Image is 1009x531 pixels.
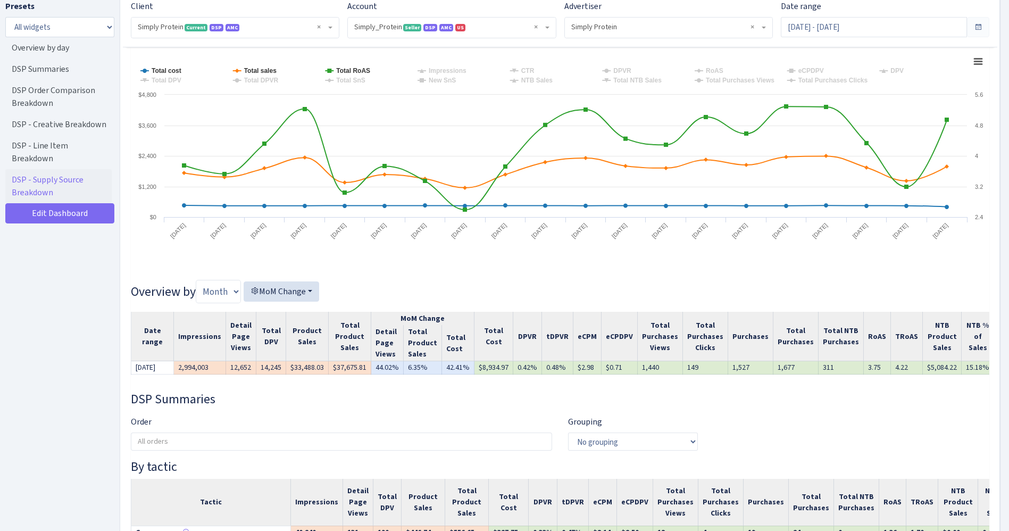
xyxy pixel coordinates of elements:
[423,24,437,31] span: DSP
[185,24,207,31] span: Current
[570,222,588,239] tspan: [DATE]
[429,77,456,84] tspan: New SnS
[210,24,223,31] span: DSP
[834,479,879,526] th: Total NTB Purchases
[751,22,754,32] span: Remove all items
[706,67,723,74] tspan: RoAS
[906,479,938,526] th: TRoAS
[698,479,744,526] th: Total Purchases Clicks
[370,222,387,239] tspan: [DATE]
[683,361,728,375] td: 149
[683,312,728,361] th: Total Purchases Clicks
[798,77,868,84] tspan: Total Purchases Clicks
[174,312,226,361] th: Impressions
[150,214,156,220] text: $0
[226,361,256,375] td: 12,652
[450,222,468,239] tspan: [DATE]
[5,169,112,203] a: DSP - Supply Source Breakdown
[851,222,869,239] tspan: [DATE]
[789,479,834,526] th: Total Purchases
[131,361,174,375] td: [DATE]
[329,361,371,375] td: $37,675.81
[131,312,174,361] th: Date range
[653,479,698,526] th: Total Purchases Views
[938,479,978,526] th: NTB Product Sales
[138,184,156,190] text: $1,200
[5,114,112,135] a: DSP - Creative Breakdown
[131,18,339,38] span: Simply Protein <span class="badge badge-success">Current</span><span class="badge badge-primary">...
[975,122,983,129] text: 4.8
[798,67,824,74] tspan: eCPDPV
[744,479,789,526] th: Purchases
[152,67,181,74] tspan: Total cost
[429,67,466,74] tspan: Impressions
[291,479,343,526] th: Impressions
[256,312,286,361] th: Total DPV
[891,222,909,239] tspan: [DATE]
[226,24,239,31] span: AMC
[329,312,371,361] th: Total Product Sales
[474,361,513,375] td: $8,934.97
[138,122,156,129] text: $3,600
[638,312,683,361] th: Total Purchases Views
[513,312,542,361] th: DPVR
[343,479,373,526] th: Detail Page Views
[573,312,602,361] th: eCPM
[811,222,829,239] tspan: [DATE]
[864,312,891,361] th: RoAS
[209,222,227,239] tspan: [DATE]
[244,77,279,84] tspan: Total DPVR
[490,222,507,239] tspan: [DATE]
[602,312,638,361] th: eCPDPV
[169,222,187,239] tspan: [DATE]
[571,22,760,32] span: Simply Protein
[891,361,923,375] td: 4.22
[651,222,668,239] tspan: [DATE]
[819,312,864,361] th: Total NTB Purchases
[542,312,573,361] th: tDPVR
[568,416,602,428] label: Grouping
[371,325,404,361] th: Detail Page Views
[617,479,653,526] th: eCPDPV
[138,153,156,159] text: $2,400
[354,22,543,32] span: Simply_Protein <span class="badge badge-success">Seller</span><span class="badge badge-primary">D...
[773,312,819,361] th: Total Purchases
[403,24,421,31] span: Seller
[773,361,819,375] td: 1,677
[131,459,989,475] h4: By tactic
[286,361,329,375] td: $33,488.03
[317,22,321,32] span: Remove all items
[962,361,994,375] td: 15.18%
[521,77,553,84] tspan: NTB Sales
[131,392,989,407] h3: Widget #37
[131,38,177,49] a: Download
[131,479,291,526] th: Tactic
[404,325,442,361] th: Total Product Sales
[226,312,256,361] th: Detail Page Views
[5,203,114,223] a: Edit Dashboard
[557,479,589,526] th: tDPVR
[731,222,748,239] tspan: [DATE]
[455,24,465,31] span: US
[879,479,906,526] th: RoAS
[602,361,638,375] td: $0.71
[923,361,962,375] td: $5,084.22
[819,361,864,375] td: 311
[728,312,773,361] th: Purchases
[542,361,573,375] td: 0.48%
[445,479,489,526] th: Total Product Sales
[336,77,365,84] tspan: Total SnS
[442,325,474,361] th: Total Cost
[931,222,949,239] tspan: [DATE]
[256,361,286,375] td: 14,245
[5,59,112,80] a: DSP Summaries
[249,222,267,239] tspan: [DATE]
[410,222,427,239] tspan: [DATE]
[131,280,989,303] h3: Overview by
[962,312,994,361] th: NTB % of Sales
[131,416,152,428] label: Order
[174,361,226,375] td: 2,994,003
[529,479,557,526] th: DPVR
[404,361,442,375] td: 6.35%
[975,214,983,220] text: 2.4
